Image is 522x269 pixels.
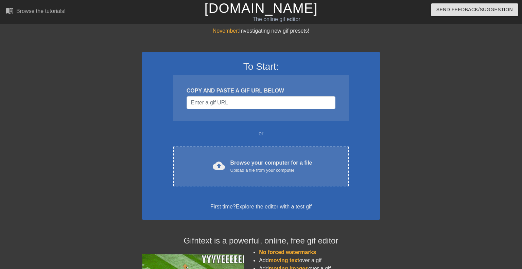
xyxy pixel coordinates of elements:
[269,257,299,263] span: moving text
[431,3,518,16] button: Send Feedback/Suggestion
[5,6,66,17] a: Browse the tutorials!
[177,15,376,23] div: The online gif editor
[236,204,312,209] a: Explore the editor with a test gif
[151,203,371,211] div: First time?
[259,249,316,255] span: No forced watermarks
[5,6,14,15] span: menu_book
[160,130,362,138] div: or
[142,27,380,35] div: Investigating new gif presets!
[259,256,380,265] li: Add over a gif
[436,5,513,14] span: Send Feedback/Suggestion
[213,159,225,172] span: cloud_upload
[230,159,312,174] div: Browse your computer for a file
[151,61,371,72] h3: To Start:
[16,8,66,14] div: Browse the tutorials!
[230,167,312,174] div: Upload a file from your computer
[187,96,335,109] input: Username
[213,28,239,34] span: November:
[142,236,380,246] h4: Gifntext is a powerful, online, free gif editor
[204,1,317,16] a: [DOMAIN_NAME]
[187,87,335,95] div: COPY AND PASTE A GIF URL BELOW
